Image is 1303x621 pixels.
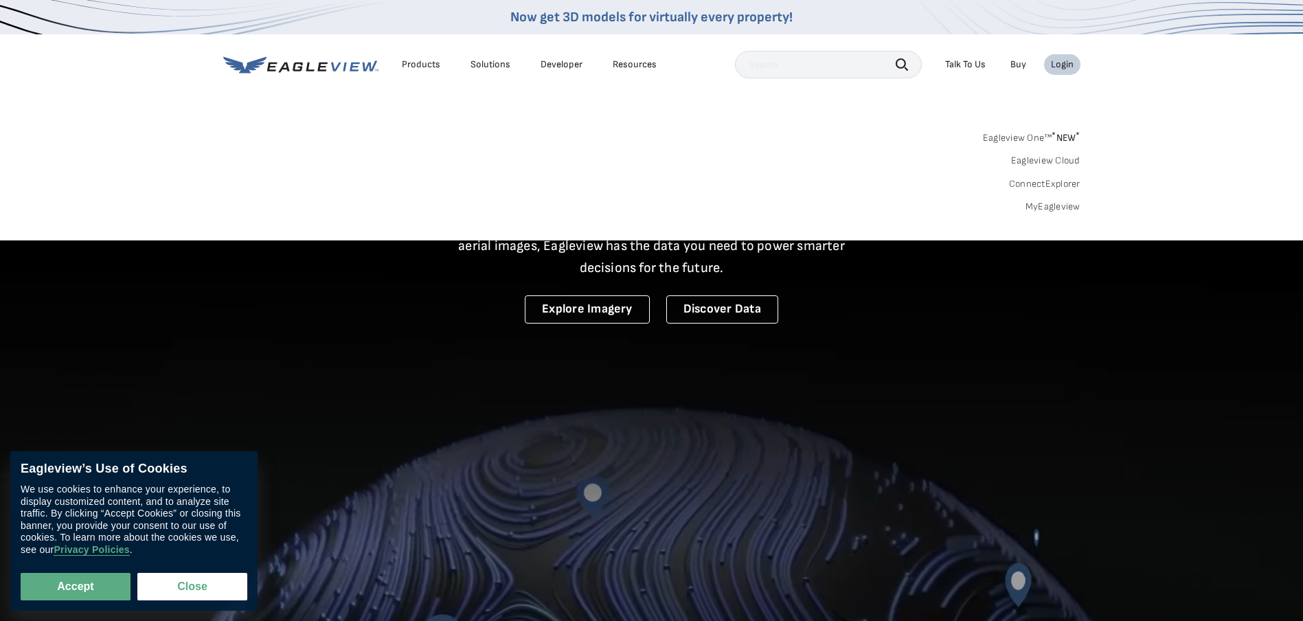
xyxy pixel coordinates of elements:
[54,544,129,556] a: Privacy Policies
[471,58,510,71] div: Solutions
[1051,58,1074,71] div: Login
[735,51,922,78] input: Search
[983,128,1080,144] a: Eagleview One™*NEW*
[541,58,582,71] a: Developer
[21,484,247,556] div: We use cookies to enhance your experience, to display customized content, and to analyze site tra...
[945,58,986,71] div: Talk To Us
[442,213,862,279] p: A new era starts here. Built on more than 3.5 billion high-resolution aerial images, Eagleview ha...
[525,295,650,324] a: Explore Imagery
[1052,132,1080,144] span: NEW
[510,9,793,25] a: Now get 3D models for virtually every property!
[1011,155,1080,167] a: Eagleview Cloud
[21,573,131,600] button: Accept
[1010,58,1026,71] a: Buy
[137,573,247,600] button: Close
[613,58,657,71] div: Resources
[666,295,778,324] a: Discover Data
[21,462,247,477] div: Eagleview’s Use of Cookies
[1026,201,1080,213] a: MyEagleview
[1009,178,1080,190] a: ConnectExplorer
[402,58,440,71] div: Products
